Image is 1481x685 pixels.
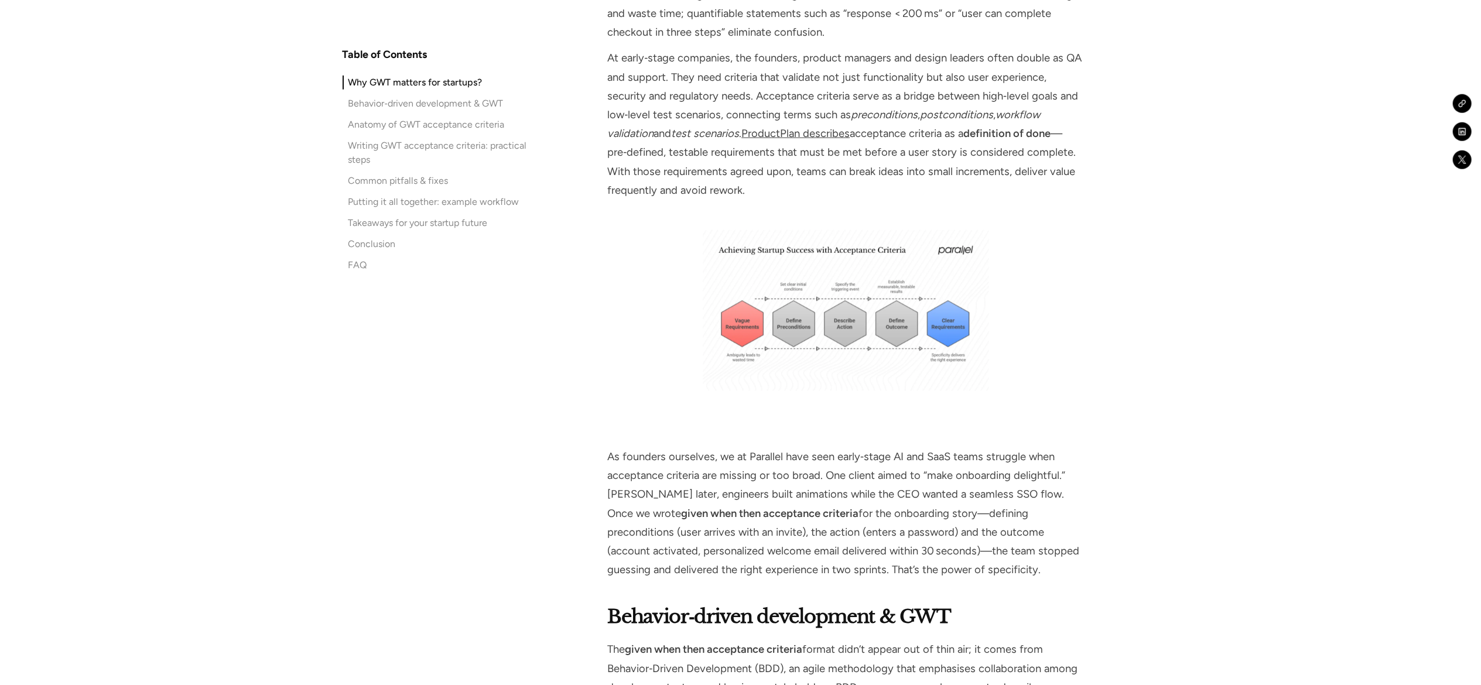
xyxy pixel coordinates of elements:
[348,237,396,251] div: Conclusion
[343,138,528,166] a: Writing GWT acceptance criteria: practical steps
[343,96,528,110] a: Behavior‑driven development & GWT
[920,108,993,121] em: postconditions
[348,138,528,166] div: Writing GWT acceptance criteria: practical steps
[348,75,483,89] div: Why GWT matters for startups?
[607,49,1084,200] p: At early‑stage companies, the founders, product managers and design leaders often double as QA an...
[343,117,528,131] a: Anatomy of GWT acceptance criteria
[625,643,802,656] strong: given when then acceptance criteria
[343,215,528,230] a: Takeaways for your startup future
[343,75,528,89] a: Why GWT matters for startups?
[348,117,505,131] div: Anatomy of GWT acceptance criteria
[681,507,858,520] strong: given when then acceptance criteria
[348,215,488,230] div: Takeaways for your startup future
[671,127,739,140] em: test scenarios
[703,230,989,391] img: Why GWT matters for startups?
[343,194,528,208] a: Putting it all together: example workflow
[348,258,367,272] div: FAQ
[343,237,528,251] a: Conclusion
[343,173,528,187] a: Common pitfalls & fixes
[348,96,503,110] div: Behavior‑driven development & GWT
[348,173,449,187] div: Common pitfalls & fixes
[741,127,850,140] a: ProductPlan describes
[343,258,528,272] a: FAQ
[343,47,427,61] h4: Table of Contents
[851,108,918,121] em: preconditions
[607,447,1084,579] p: As founders ourselves, we at Parallel have seen early‑stage AI and SaaS teams struggle when accep...
[607,605,950,628] strong: Behavior‑driven development & GWT
[348,194,519,208] div: Putting it all together: example workflow
[963,127,1051,140] strong: definition of done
